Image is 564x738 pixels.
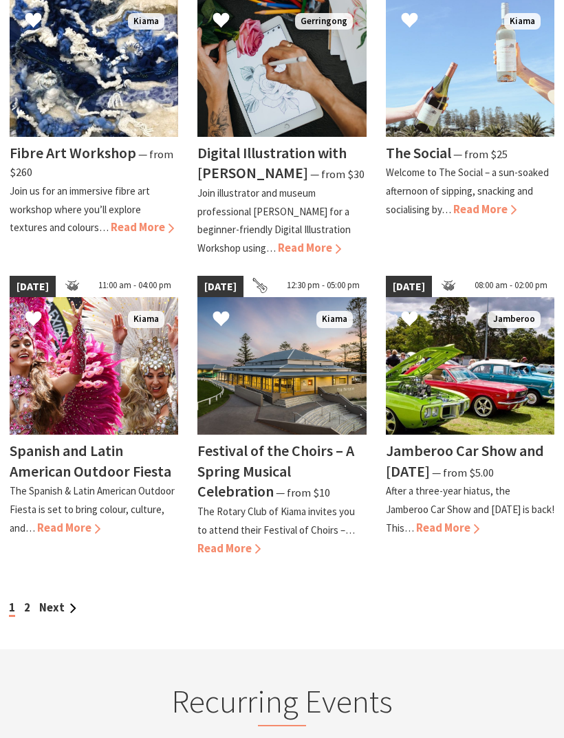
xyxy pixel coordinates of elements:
[386,484,554,534] p: After a three-year hiatus, the Jamberoo Car Show and [DATE] is back! This…
[468,276,554,298] span: 08:00 am - 02:00 pm
[295,13,353,30] span: Gerringong
[488,311,541,328] span: Jamberoo
[199,296,243,344] button: Click to Favourite Festival of the Choirs – A Spring Musical Celebration
[197,143,347,183] h4: Digital Illustration with [PERSON_NAME]
[386,276,554,558] a: [DATE] 08:00 am - 02:00 pm Jamberoo Car Show Jamberoo Jamberoo Car Show and [DATE] ⁠— from $5.00 ...
[386,441,544,481] h4: Jamberoo Car Show and [DATE]
[387,296,432,344] button: Click to Favourite Jamberoo Car Show and Family Day
[10,484,175,534] p: The Spanish & Latin American Outdoor Fiesta is set to bring colour, culture, and…
[197,505,355,536] p: The Rotary Club of Kiama invites you to attend their Festival of Choirs –…
[197,297,366,435] img: 2023 Festival of Choirs at the Kiama Pavilion
[10,143,136,162] h4: Fibre Art Workshop
[10,276,178,558] a: [DATE] 11:00 am - 04:00 pm Dancers in jewelled pink and silver costumes with feathers, holding th...
[416,521,479,535] span: Read More
[10,441,171,481] h4: Spanish and Latin American Outdoor Fiesta
[316,311,353,328] span: Kiama
[280,276,367,298] span: 12:30 pm - 05:00 pm
[386,297,554,435] img: Jamberoo Car Show
[197,276,243,298] span: [DATE]
[11,296,56,344] button: Click to Favourite Spanish and Latin American Outdoor Fiesta
[10,297,178,435] img: Dancers in jewelled pink and silver costumes with feathers, holding their hands up while smiling
[197,186,351,254] p: Join illustrator and museum professional [PERSON_NAME] for a beginner-friendly Digital Illustrati...
[386,143,451,162] h4: The Social
[37,521,100,535] span: Read More
[432,466,494,480] span: ⁠— from $5.00
[10,184,150,234] p: Join us for an immersive fibre art workshop where you’ll explore textures and colours…
[24,600,30,615] a: 2
[453,202,517,217] span: Read More
[197,441,354,501] h4: Festival of the Choirs – A Spring Musical Celebration
[9,600,15,617] span: 1
[310,167,365,182] span: ⁠— from $30
[91,276,178,298] span: 11:00 am - 04:00 pm
[504,13,541,30] span: Kiama
[10,276,56,298] span: [DATE]
[39,600,76,615] a: Next
[111,220,174,235] span: Read More
[197,276,366,558] a: [DATE] 12:30 pm - 05:00 pm 2023 Festival of Choirs at the Kiama Pavilion Kiama Festival of the Ch...
[278,241,341,255] span: Read More
[386,276,432,298] span: [DATE]
[128,311,164,328] span: Kiama
[197,541,261,556] span: Read More
[276,486,330,500] span: ⁠— from $10
[128,13,164,30] span: Kiama
[386,166,549,215] p: Welcome to The Social – a sun-soaked afternoon of sipping, snacking and socialising by…
[453,147,508,162] span: ⁠— from $25
[100,682,465,726] h2: Recurring Events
